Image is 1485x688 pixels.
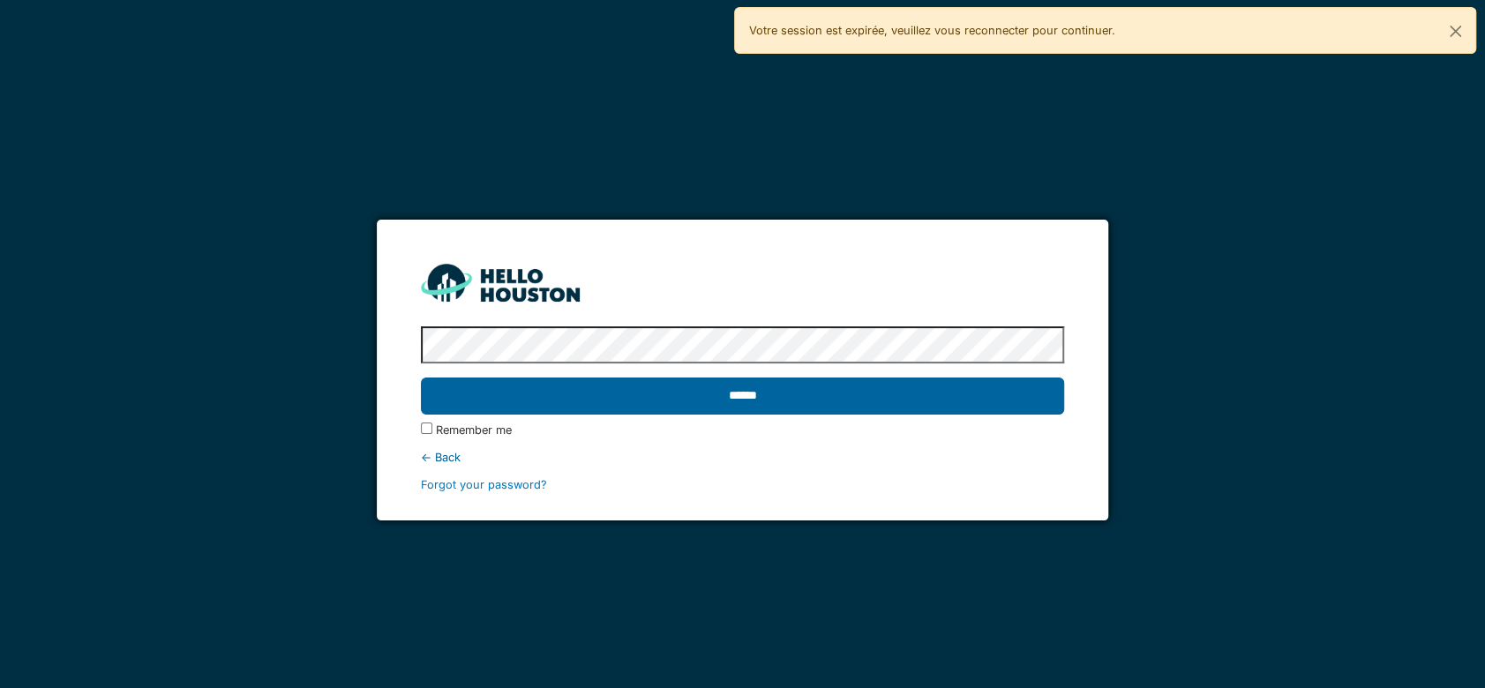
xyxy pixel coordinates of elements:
[436,422,512,438] label: Remember me
[421,478,547,491] a: Forgot your password?
[421,264,580,302] img: HH_line-BYnF2_Hg.png
[421,449,1064,466] div: ← Back
[734,7,1477,54] div: Votre session est expirée, veuillez vous reconnecter pour continuer.
[1436,8,1475,55] button: Close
